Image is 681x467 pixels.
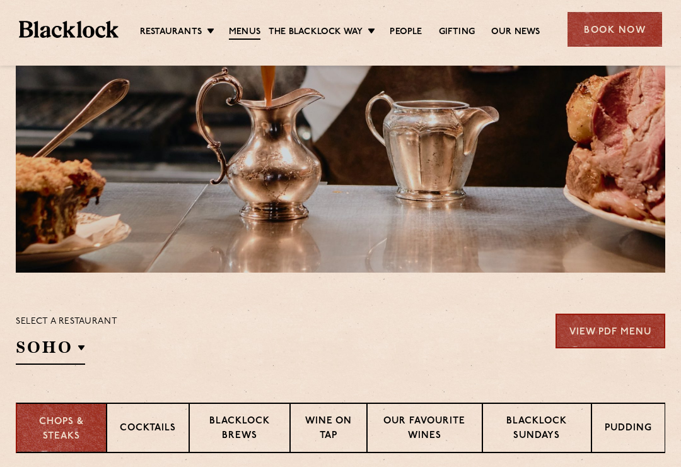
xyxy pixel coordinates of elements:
p: Cocktails [120,422,176,437]
p: Chops & Steaks [30,415,93,444]
a: Gifting [439,26,475,38]
a: People [390,26,422,38]
p: Pudding [605,422,652,437]
div: Book Now [567,12,662,47]
p: Blacklock Sundays [496,415,578,444]
a: Menus [229,26,260,40]
a: Restaurants [140,26,202,38]
a: The Blacklock Way [269,26,363,38]
p: Blacklock Brews [202,415,277,444]
img: BL_Textured_Logo-footer-cropped.svg [19,21,119,38]
a: View PDF Menu [556,314,665,348]
h2: SOHO [16,336,85,365]
p: Wine on Tap [303,415,354,444]
p: Select a restaurant [16,314,117,330]
p: Our favourite wines [380,415,469,444]
a: Our News [491,26,540,38]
